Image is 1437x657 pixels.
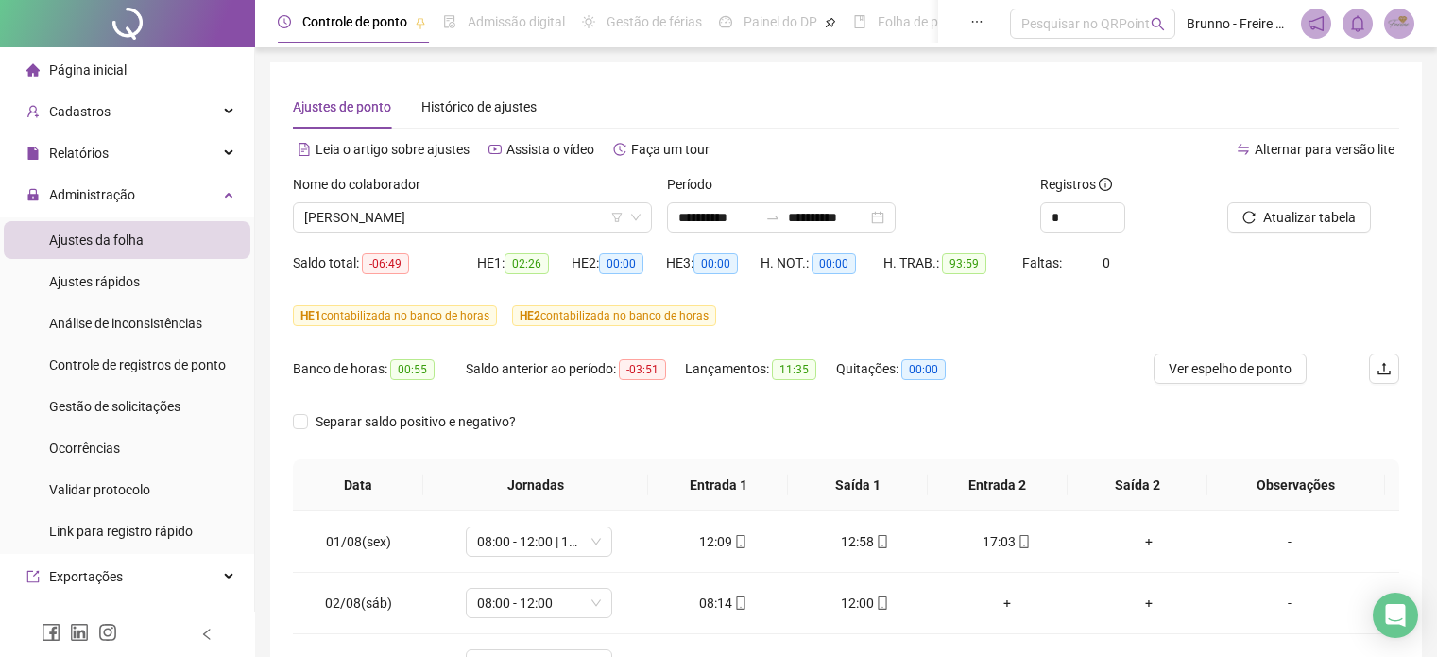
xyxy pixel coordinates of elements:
[901,359,946,380] span: 00:00
[49,187,135,202] span: Administração
[874,596,889,610] span: mobile
[326,534,391,549] span: 01/08(sex)
[423,459,648,511] th: Jornadas
[631,142,710,157] span: Faça um tour
[1255,142,1394,157] span: Alternar para versão lite
[415,17,426,28] span: pushpin
[1093,593,1205,614] div: +
[772,359,816,380] span: 11:35
[308,411,523,432] span: Separar saldo positivo e negativo?
[1227,202,1371,233] button: Atualizar tabela
[26,570,40,583] span: export
[732,596,747,610] span: mobile
[49,316,202,331] span: Análise de inconsistências
[719,15,732,28] span: dashboard
[812,253,856,274] span: 00:00
[466,358,685,380] div: Saldo anterior ao período:
[49,611,119,626] span: Integrações
[761,252,883,274] div: H. NOT.:
[325,596,392,611] span: 02/08(sáb)
[1308,15,1325,32] span: notification
[49,357,226,372] span: Controle de registros de ponto
[648,459,788,511] th: Entrada 1
[1103,255,1110,270] span: 0
[693,253,738,274] span: 00:00
[302,14,407,29] span: Controle de ponto
[98,623,117,642] span: instagram
[293,252,477,274] div: Saldo total:
[488,143,502,156] span: youtube
[505,253,549,274] span: 02:26
[26,105,40,118] span: user-add
[293,459,423,511] th: Data
[942,253,986,274] span: 93:59
[1223,475,1370,495] span: Observações
[316,142,470,157] span: Leia o artigo sobre ajustes
[506,142,594,157] span: Assista o vídeo
[765,210,780,225] span: to
[49,62,127,78] span: Página inicial
[49,399,180,414] span: Gestão de solicitações
[1207,459,1385,511] th: Observações
[443,15,456,28] span: file-done
[26,188,40,201] span: lock
[970,15,984,28] span: ellipsis
[49,104,111,119] span: Cadastros
[468,14,565,29] span: Admissão digital
[49,146,109,161] span: Relatórios
[607,14,702,29] span: Gestão de férias
[582,15,595,28] span: sun
[732,535,747,548] span: mobile
[49,233,144,248] span: Ajustes da folha
[362,253,409,274] span: -06:49
[293,174,433,195] label: Nome do colaborador
[1169,358,1292,379] span: Ver espelho de ponto
[619,359,666,380] span: -03:51
[298,143,311,156] span: file-text
[878,14,999,29] span: Folha de pagamento
[49,569,123,584] span: Exportações
[1040,174,1112,195] span: Registros
[512,305,716,326] span: contabilizada no banco de horas
[668,593,779,614] div: 08:14
[477,589,601,617] span: 08:00 - 12:00
[200,628,214,641] span: left
[421,99,537,114] span: Histórico de ajustes
[49,441,120,456] span: Ocorrências
[668,531,779,552] div: 12:09
[928,459,1068,511] th: Entrada 2
[666,252,761,274] div: HE 3:
[49,274,140,289] span: Ajustes rápidos
[1234,593,1345,614] div: -
[810,531,921,552] div: 12:58
[1154,354,1307,384] button: Ver espelho de ponto
[49,524,193,539] span: Link para registro rápido
[630,212,642,223] span: down
[599,253,643,274] span: 00:00
[26,63,40,77] span: home
[788,459,928,511] th: Saída 1
[810,593,921,614] div: 12:00
[49,482,150,497] span: Validar protocolo
[1016,535,1031,548] span: mobile
[390,359,435,380] span: 00:55
[853,15,866,28] span: book
[42,623,60,642] span: facebook
[1099,178,1112,191] span: info-circle
[520,309,540,322] span: HE 2
[1237,143,1250,156] span: swap
[1151,17,1165,31] span: search
[883,252,1021,274] div: H. TRAB.:
[613,143,626,156] span: history
[825,17,836,28] span: pushpin
[951,593,1063,614] div: +
[304,203,641,232] span: MATEUS DE OLIVEIRA BENEVIDES SOUZA
[1377,361,1392,376] span: upload
[1385,9,1413,38] img: 21297
[70,623,89,642] span: linkedin
[1187,13,1290,34] span: Brunno - Freire Odontologia
[1349,15,1366,32] span: bell
[278,15,291,28] span: clock-circle
[1022,255,1065,270] span: Faltas:
[765,210,780,225] span: swap-right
